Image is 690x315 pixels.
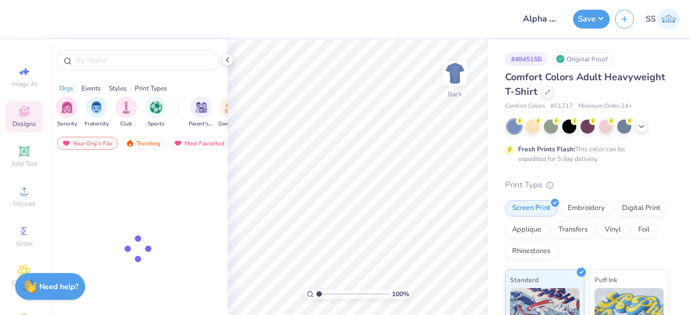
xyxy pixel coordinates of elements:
[57,120,77,128] span: Sorority
[448,89,462,99] div: Back
[646,9,679,30] a: SS
[444,62,466,84] img: Back
[56,96,78,128] button: filter button
[169,137,230,150] div: Most Favorited
[109,83,127,93] div: Styles
[74,55,212,66] input: Try "Alpha"
[561,200,612,216] div: Embroidery
[135,83,167,93] div: Print Types
[150,101,162,114] img: Sports Image
[518,144,651,164] div: This color can be expedited for 5 day delivery.
[505,179,668,191] div: Print Type
[598,222,628,238] div: Vinyl
[505,222,548,238] div: Applique
[11,159,37,168] span: Add Text
[115,96,137,128] button: filter button
[5,279,43,296] span: Clipart & logos
[145,96,167,128] button: filter button
[550,102,573,111] span: # C1717
[120,120,132,128] span: Club
[189,120,213,128] span: Parent's Weekend
[56,96,78,128] div: filter for Sorority
[505,102,545,111] span: Comfort Colors
[85,96,109,128] button: filter button
[195,101,208,114] img: Parent's Weekend Image
[505,71,665,98] span: Comfort Colors Adult Heavyweight T-Shirt
[595,274,617,285] span: Puff Ink
[81,83,101,93] div: Events
[573,10,610,29] button: Save
[61,101,73,114] img: Sorority Image
[145,96,167,128] div: filter for Sports
[189,96,213,128] div: filter for Parent's Weekend
[62,139,71,147] img: most_fav.gif
[189,96,213,128] button: filter button
[91,101,102,114] img: Fraternity Image
[631,222,657,238] div: Foil
[59,83,73,93] div: Orgs
[578,102,632,111] span: Minimum Order: 24 +
[505,200,557,216] div: Screen Print
[13,199,35,208] span: Upload
[218,96,243,128] button: filter button
[505,52,548,66] div: # 484515B
[518,145,575,153] strong: Fresh Prints Flash:
[505,243,557,260] div: Rhinestones
[121,137,165,150] div: Trending
[39,282,78,292] strong: Need help?
[85,96,109,128] div: filter for Fraternity
[126,139,134,147] img: trending.gif
[218,96,243,128] div: filter for Game Day
[16,239,33,248] span: Greek
[12,80,37,88] span: Image AI
[120,101,132,114] img: Club Image
[615,200,667,216] div: Digital Print
[646,13,655,25] span: SS
[148,120,164,128] span: Sports
[85,120,109,128] span: Fraternity
[510,274,539,285] span: Standard
[551,222,595,238] div: Transfers
[225,101,237,114] img: Game Day Image
[553,52,613,66] div: Original Proof
[392,289,409,299] span: 100 %
[174,139,182,147] img: most_fav.gif
[515,8,568,30] input: Untitled Design
[12,120,36,128] span: Designs
[218,120,243,128] span: Game Day
[57,137,118,150] div: Your Org's Fav
[658,9,679,30] img: Sonia Seth
[115,96,137,128] div: filter for Club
